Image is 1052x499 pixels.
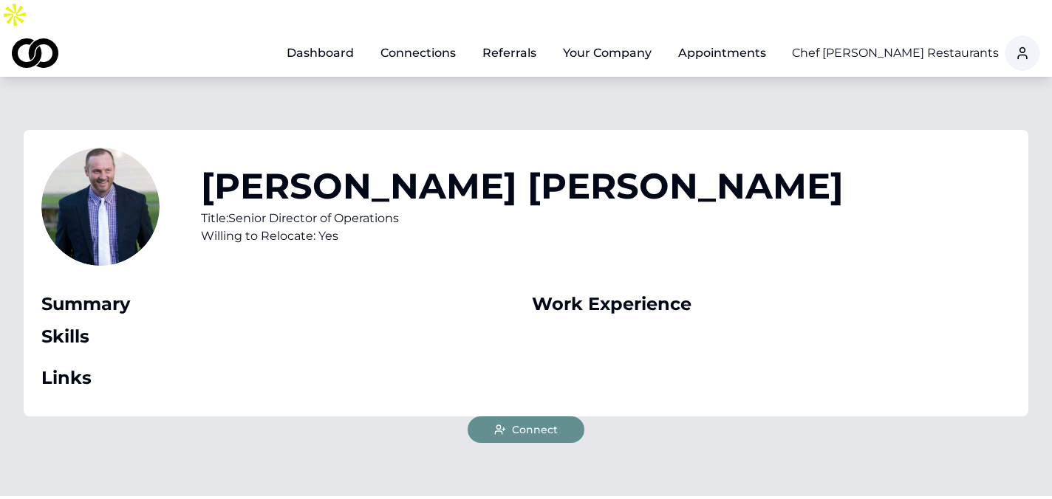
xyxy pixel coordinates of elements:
div: Work Experience [532,292,1011,316]
a: Appointments [666,38,778,68]
button: Your Company [551,38,663,68]
h1: [PERSON_NAME] [PERSON_NAME] [201,168,844,204]
nav: Main [275,38,778,68]
img: logo [12,38,58,68]
a: Dashboard [275,38,366,68]
a: Referrals [471,38,548,68]
button: Connect [468,416,584,443]
div: Title: Senior Director of Operations [201,210,844,227]
span: Connect [512,422,558,437]
img: f3e985eb-e485-46d8-ad23-f2e26bc250bf-Profile%20Pick-profile_picture.jpg [41,148,160,266]
div: Skills [41,325,520,348]
div: Links [41,366,520,390]
div: Willing to Relocate: Yes [201,227,844,245]
div: Summary [41,292,520,316]
a: Connections [369,38,468,68]
button: Chef [PERSON_NAME] Restaurants [792,44,999,62]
